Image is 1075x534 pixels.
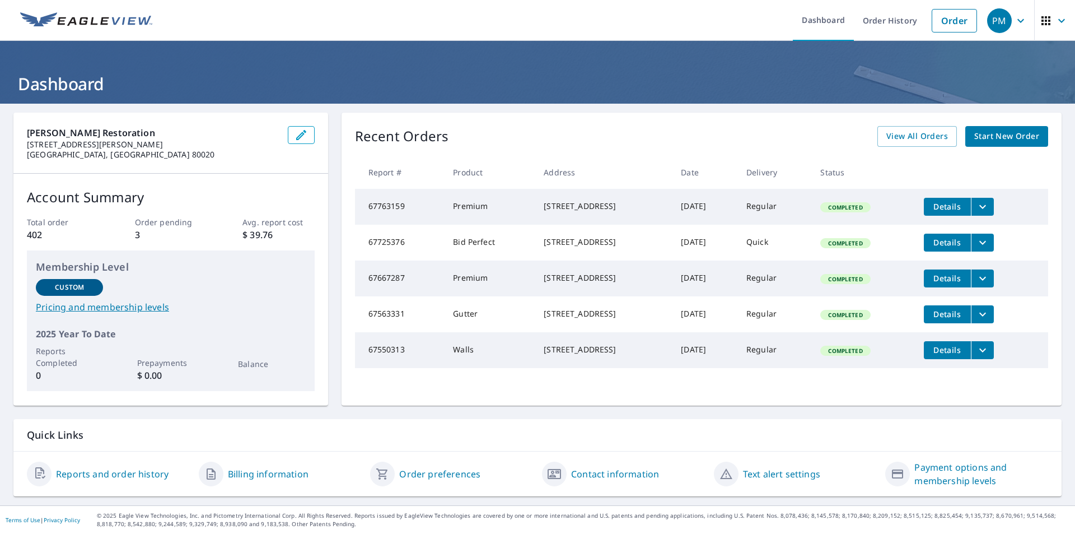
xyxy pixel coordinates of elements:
[971,270,994,287] button: filesDropdownBtn-67667287
[743,467,820,481] a: Text alert settings
[6,516,40,524] a: Terms of Use
[971,341,994,359] button: filesDropdownBtn-67550313
[27,187,315,207] p: Account Summary
[877,126,957,147] a: View All Orders
[36,345,103,369] p: Reports Completed
[27,428,1048,442] p: Quick Links
[544,201,663,212] div: [STREET_ADDRESS]
[544,308,663,319] div: [STREET_ADDRESS]
[737,156,811,189] th: Delivery
[737,332,811,368] td: Regular
[55,282,84,292] p: Custom
[924,341,971,359] button: detailsBtn-67550313
[821,311,869,319] span: Completed
[137,369,204,382] p: $ 0.00
[931,309,964,319] span: Details
[444,296,535,332] td: Gutter
[6,517,80,523] p: |
[355,332,445,368] td: 67550313
[13,72,1062,95] h1: Dashboard
[672,332,737,368] td: [DATE]
[932,9,977,32] a: Order
[914,461,1048,487] a: Payment options and membership levels
[931,201,964,212] span: Details
[924,270,971,287] button: detailsBtn-67667287
[535,156,672,189] th: Address
[242,216,314,228] p: Avg. report cost
[27,150,279,160] p: [GEOGRAPHIC_DATA], [GEOGRAPHIC_DATA] 80020
[399,467,480,481] a: Order preferences
[974,129,1039,143] span: Start New Order
[924,198,971,216] button: detailsBtn-67763159
[886,129,948,143] span: View All Orders
[971,234,994,252] button: filesDropdownBtn-67725376
[811,156,914,189] th: Status
[355,189,445,225] td: 67763159
[97,512,1069,528] p: © 2025 Eagle View Technologies, Inc. and Pictometry International Corp. All Rights Reserved. Repo...
[931,345,964,355] span: Details
[821,275,869,283] span: Completed
[355,261,445,296] td: 67667287
[56,467,169,481] a: Reports and order history
[27,126,279,140] p: [PERSON_NAME] Restoration
[36,300,306,314] a: Pricing and membership levels
[228,467,309,481] a: Billing information
[965,126,1048,147] a: Start New Order
[137,357,204,369] p: Prepayments
[737,296,811,332] td: Regular
[135,228,207,242] p: 3
[355,225,445,261] td: 67725376
[444,261,535,296] td: Premium
[444,225,535,261] td: Bid Perfect
[27,228,99,242] p: 402
[821,203,869,211] span: Completed
[44,516,80,524] a: Privacy Policy
[36,259,306,275] p: Membership Level
[737,225,811,261] td: Quick
[971,198,994,216] button: filesDropdownBtn-67763159
[672,156,737,189] th: Date
[444,189,535,225] td: Premium
[672,261,737,296] td: [DATE]
[571,467,659,481] a: Contact information
[355,126,449,147] p: Recent Orders
[242,228,314,242] p: $ 39.76
[20,12,152,29] img: EV Logo
[672,225,737,261] td: [DATE]
[672,296,737,332] td: [DATE]
[544,272,663,284] div: [STREET_ADDRESS]
[27,216,99,228] p: Total order
[355,296,445,332] td: 67563331
[544,344,663,355] div: [STREET_ADDRESS]
[924,234,971,252] button: detailsBtn-67725376
[135,216,207,228] p: Order pending
[821,347,869,355] span: Completed
[544,236,663,248] div: [STREET_ADDRESS]
[737,189,811,225] td: Regular
[355,156,445,189] th: Report #
[238,358,305,370] p: Balance
[672,189,737,225] td: [DATE]
[27,140,279,150] p: [STREET_ADDRESS][PERSON_NAME]
[36,369,103,382] p: 0
[971,305,994,323] button: filesDropdownBtn-67563331
[931,273,964,284] span: Details
[924,305,971,323] button: detailsBtn-67563331
[737,261,811,296] td: Regular
[444,332,535,368] td: Walls
[821,239,869,247] span: Completed
[36,327,306,341] p: 2025 Year To Date
[931,237,964,248] span: Details
[987,8,1012,33] div: PM
[444,156,535,189] th: Product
